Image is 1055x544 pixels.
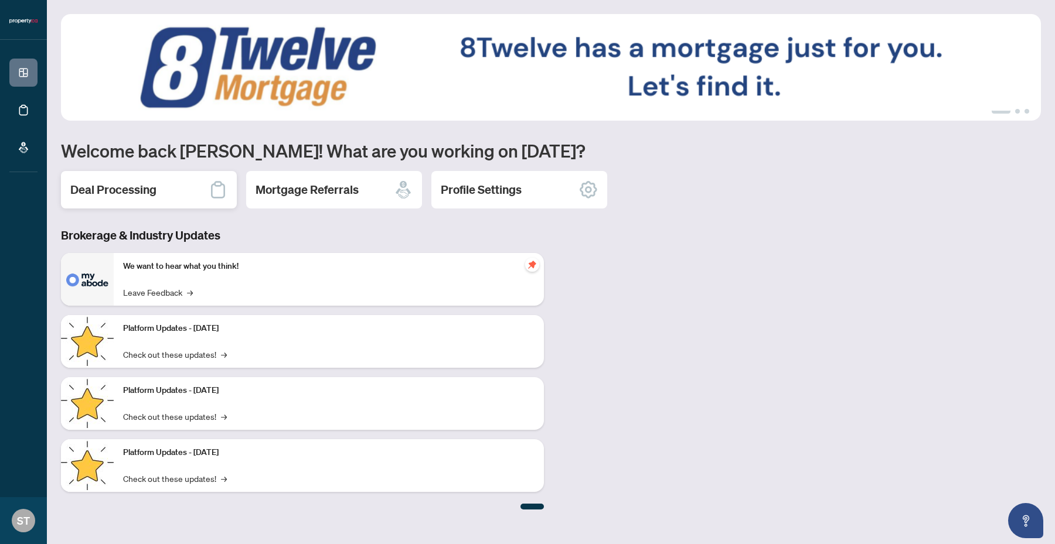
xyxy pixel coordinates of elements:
[61,377,114,430] img: Platform Updates - July 8, 2025
[17,512,30,529] span: ST
[123,446,535,459] p: Platform Updates - [DATE]
[441,182,522,198] h2: Profile Settings
[70,182,156,198] h2: Deal Processing
[1008,503,1043,538] button: Open asap
[221,410,227,423] span: →
[221,472,227,485] span: →
[61,227,544,244] h3: Brokerage & Industry Updates
[61,139,1041,162] h1: Welcome back [PERSON_NAME]! What are you working on [DATE]?
[256,182,359,198] h2: Mortgage Referrals
[123,472,227,485] a: Check out these updates!→
[1025,109,1029,114] button: 3
[525,258,539,272] span: pushpin
[992,109,1010,114] button: 1
[61,14,1041,121] img: Slide 0
[9,18,38,25] img: logo
[221,348,227,361] span: →
[61,253,114,306] img: We want to hear what you think!
[1015,109,1020,114] button: 2
[61,439,114,492] img: Platform Updates - June 23, 2025
[123,410,227,423] a: Check out these updates!→
[123,384,535,397] p: Platform Updates - [DATE]
[187,286,193,299] span: →
[123,286,193,299] a: Leave Feedback→
[123,260,535,273] p: We want to hear what you think!
[123,348,227,361] a: Check out these updates!→
[123,322,535,335] p: Platform Updates - [DATE]
[61,315,114,368] img: Platform Updates - July 21, 2025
